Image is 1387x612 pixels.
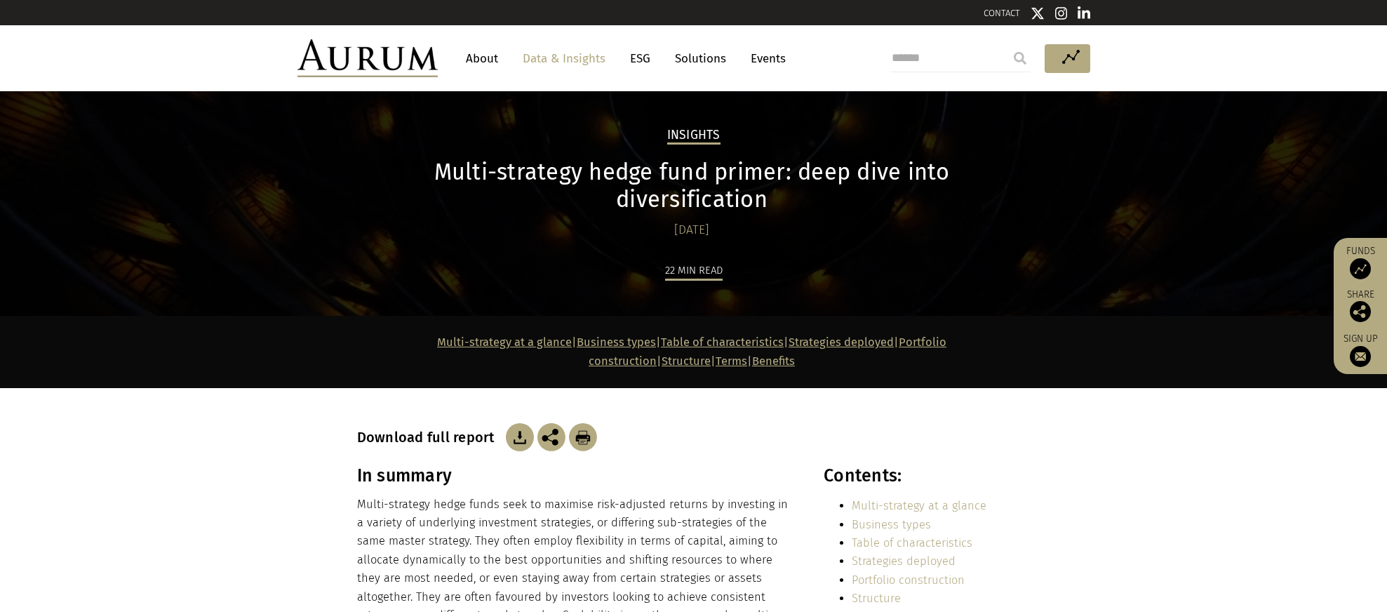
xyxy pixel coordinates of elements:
[852,554,956,568] a: Strategies deployed
[668,46,733,72] a: Solutions
[357,429,502,446] h3: Download full report
[437,335,946,367] strong: | | | | | |
[1055,6,1068,20] img: Instagram icon
[1341,333,1380,367] a: Sign up
[661,335,784,349] a: Table of characteristics
[297,39,438,77] img: Aurum
[1350,301,1371,322] img: Share this post
[752,354,795,368] a: Benefits
[852,592,901,605] a: Structure
[1350,258,1371,279] img: Access Funds
[852,499,986,512] a: Multi-strategy at a glance
[984,8,1020,18] a: CONTACT
[459,46,505,72] a: About
[1341,290,1380,322] div: Share
[665,262,723,281] div: 22 min read
[789,335,894,349] a: Strategies deployed
[824,465,1026,486] h3: Contents:
[716,354,747,368] a: Terms
[357,220,1027,240] div: [DATE]
[1078,6,1090,20] img: Linkedin icon
[569,423,597,451] img: Download Article
[662,354,711,368] a: Structure
[1006,44,1034,72] input: Submit
[1341,245,1380,279] a: Funds
[516,46,612,72] a: Data & Insights
[1031,6,1045,20] img: Twitter icon
[744,46,786,72] a: Events
[852,518,931,531] a: Business types
[537,423,565,451] img: Share this post
[357,159,1027,213] h1: Multi-strategy hedge fund primer: deep dive into diversification
[506,423,534,451] img: Download Article
[747,354,752,368] strong: |
[437,335,572,349] a: Multi-strategy at a glance
[852,573,965,587] a: Portfolio construction
[623,46,657,72] a: ESG
[667,128,721,145] h2: Insights
[577,335,656,349] a: Business types
[852,536,972,550] a: Table of characteristics
[357,465,793,486] h3: In summary
[1350,346,1371,367] img: Sign up to our newsletter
